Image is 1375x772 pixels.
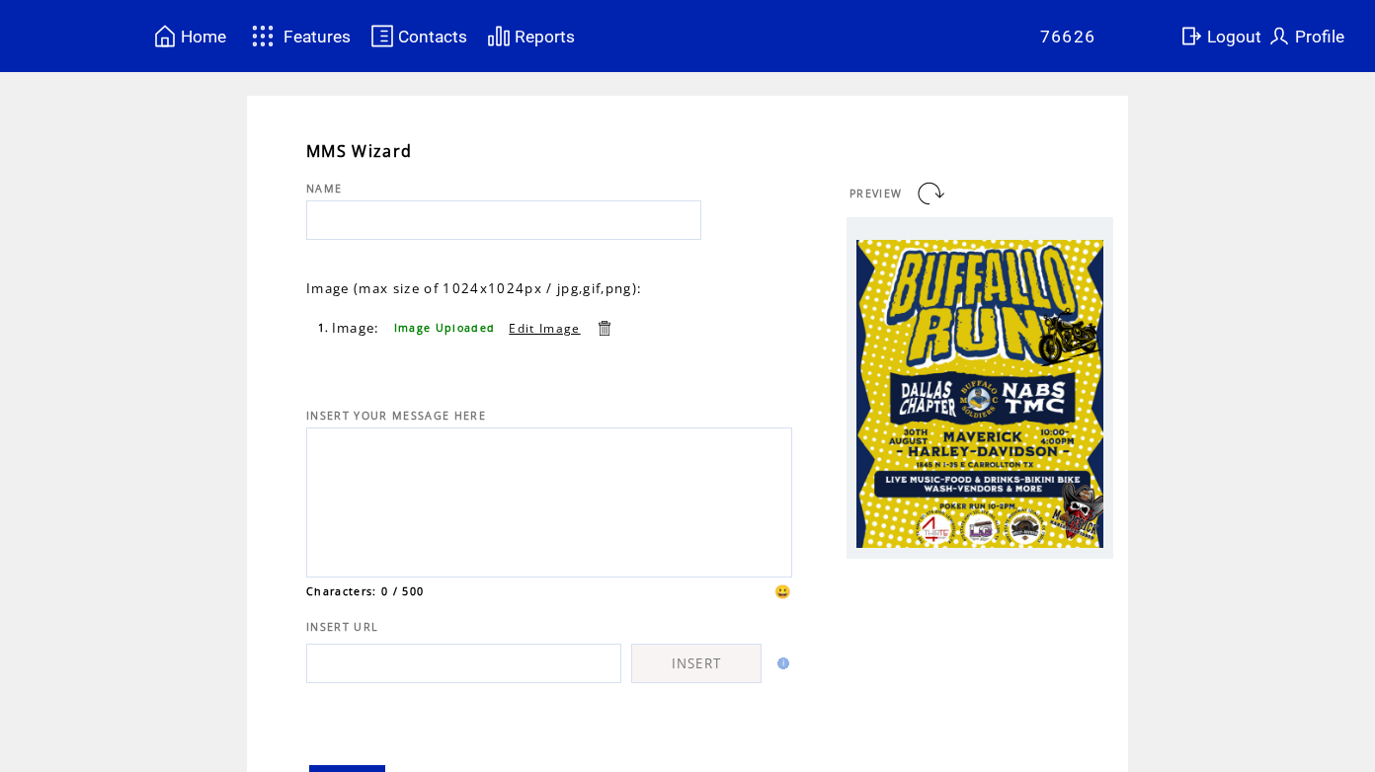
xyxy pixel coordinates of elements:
a: Features [243,17,355,55]
span: Image: [332,319,380,337]
img: chart.svg [487,24,511,48]
span: Profile [1295,27,1344,46]
a: Contacts [367,21,470,51]
span: PREVIEW [849,187,902,200]
span: 😀 [774,582,792,600]
span: INSERT YOUR MESSAGE HERE [306,409,486,423]
img: help.gif [771,657,789,669]
span: Home [181,27,226,46]
span: NAME [306,182,342,195]
a: INSERT [631,644,762,683]
a: Profile [1264,21,1347,51]
a: Reports [484,21,578,51]
span: Features [283,27,351,46]
span: 76626 [1040,27,1096,46]
span: Image (max size of 1024x1024px / jpg,gif,png): [306,279,642,297]
img: profile.svg [1267,24,1291,48]
span: Reports [515,27,575,46]
img: contacts.svg [370,24,394,48]
span: INSERT URL [306,620,378,634]
img: exit.svg [1179,24,1203,48]
span: Image Uploaded [394,321,496,335]
a: Edit Image [509,320,580,337]
span: Logout [1207,27,1261,46]
span: Characters: 0 / 500 [306,584,424,598]
a: Home [150,21,229,51]
span: 1. [318,321,330,335]
a: Logout [1176,21,1264,51]
img: features.svg [246,20,281,52]
img: home.svg [153,24,177,48]
a: Delete this item [595,319,613,338]
span: MMS Wizard [306,140,412,162]
span: Contacts [398,27,467,46]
